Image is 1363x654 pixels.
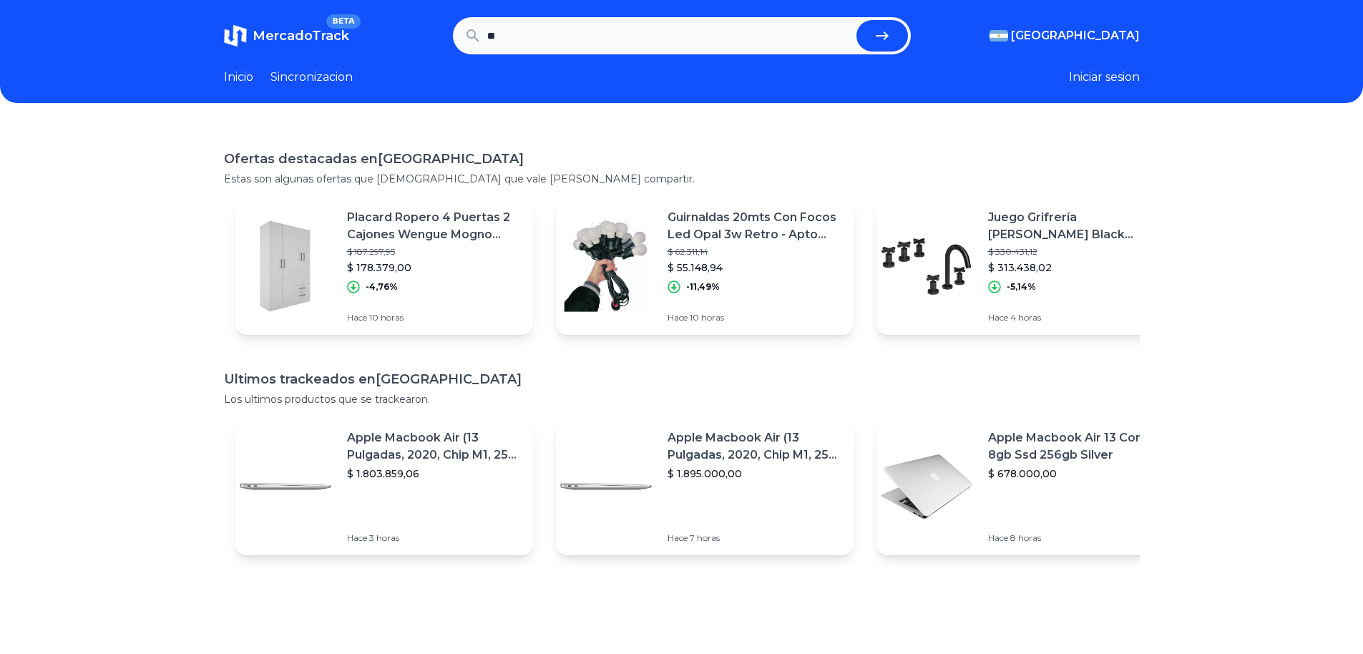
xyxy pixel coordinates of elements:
img: Featured image [876,436,977,537]
p: Apple Macbook Air (13 Pulgadas, 2020, Chip M1, 256 Gb De Ssd, 8 Gb De Ram) - Plata [347,429,522,464]
p: $ 1.803.859,06 [347,467,522,481]
a: Featured imagePlacard Ropero 4 Puertas 2 Cajones Wengue Mogno [PERSON_NAME]$ 187.297,95$ 178.379,... [235,197,533,335]
img: Featured image [235,216,336,316]
p: $ 62.311,14 [668,246,842,258]
p: Estas son algunas ofertas que [DEMOGRAPHIC_DATA] que vale [PERSON_NAME] compartir. [224,172,1140,186]
p: Guirnaldas 20mts Con Focos Led Opal 3w Retro - Apto Exterior [668,209,842,243]
h1: Ultimos trackeados en [GEOGRAPHIC_DATA] [224,369,1140,389]
img: Featured image [876,216,977,316]
span: [GEOGRAPHIC_DATA] [1011,27,1140,44]
p: -5,14% [1007,281,1036,293]
a: Sincronizacion [270,69,353,86]
a: Featured imageGuirnaldas 20mts Con Focos Led Opal 3w Retro - Apto Exterior$ 62.311,14$ 55.148,94-... [556,197,854,335]
a: Inicio [224,69,253,86]
p: $ 55.148,94 [668,260,842,275]
a: Featured imageJuego Grifrería [PERSON_NAME] Black Velvet Lavatorio/bidet Cuot$ 330.431,12$ 313.43... [876,197,1174,335]
img: MercadoTrack [224,24,247,47]
p: Hace 3 horas [347,532,522,544]
a: Featured imageApple Macbook Air 13 Core I5 8gb Ssd 256gb Silver$ 678.000,00Hace 8 horas [876,418,1174,555]
p: Hace 4 horas [988,312,1163,323]
p: Los ultimos productos que se trackearon. [224,392,1140,406]
p: Hace 10 horas [347,312,522,323]
p: -11,49% [686,281,720,293]
img: Featured image [556,216,656,316]
p: Hace 8 horas [988,532,1163,544]
img: Argentina [990,30,1008,42]
button: [GEOGRAPHIC_DATA] [990,27,1140,44]
p: $ 1.895.000,00 [668,467,842,481]
h1: Ofertas destacadas en [GEOGRAPHIC_DATA] [224,149,1140,169]
p: Hace 10 horas [668,312,842,323]
p: $ 178.379,00 [347,260,522,275]
a: Featured imageApple Macbook Air (13 Pulgadas, 2020, Chip M1, 256 Gb De Ssd, 8 Gb De Ram) - Plata$... [556,418,854,555]
p: -4,76% [366,281,398,293]
p: Apple Macbook Air 13 Core I5 8gb Ssd 256gb Silver [988,429,1163,464]
span: BETA [326,14,360,29]
p: $ 330.431,12 [988,246,1163,258]
a: Featured imageApple Macbook Air (13 Pulgadas, 2020, Chip M1, 256 Gb De Ssd, 8 Gb De Ram) - Plata$... [235,418,533,555]
p: Juego Grifrería [PERSON_NAME] Black Velvet Lavatorio/bidet Cuot [988,209,1163,243]
img: Featured image [556,436,656,537]
a: MercadoTrackBETA [224,24,349,47]
p: $ 187.297,95 [347,246,522,258]
button: Iniciar sesion [1069,69,1140,86]
p: $ 678.000,00 [988,467,1163,481]
p: Apple Macbook Air (13 Pulgadas, 2020, Chip M1, 256 Gb De Ssd, 8 Gb De Ram) - Plata [668,429,842,464]
span: MercadoTrack [253,28,349,44]
p: Placard Ropero 4 Puertas 2 Cajones Wengue Mogno [PERSON_NAME] [347,209,522,243]
p: Hace 7 horas [668,532,842,544]
p: $ 313.438,02 [988,260,1163,275]
img: Featured image [235,436,336,537]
